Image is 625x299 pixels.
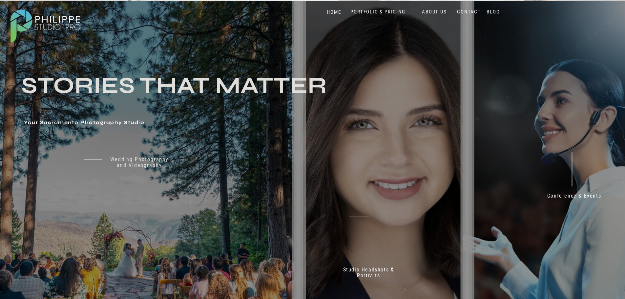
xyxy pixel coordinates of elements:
a: Conference & Events [543,193,606,202]
p: 70+ 5 Star reviews on Google & Yelp [379,245,467,262]
h2: Don't just take our word for it [322,158,511,221]
a: ABOUT US [421,9,448,15]
a: Studio Headshots & Portraits [335,267,402,281]
a: BLOG [485,9,502,15]
a: PORTFOLIO & PRICING [348,9,408,15]
a: HOME [320,9,348,15]
h3: Stories that Matter [21,75,349,115]
a: CONTACT [456,9,483,15]
h1: Your Sacramento Photography Studio [24,120,268,126]
a: Wedding Photography and Videography [105,157,174,174]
